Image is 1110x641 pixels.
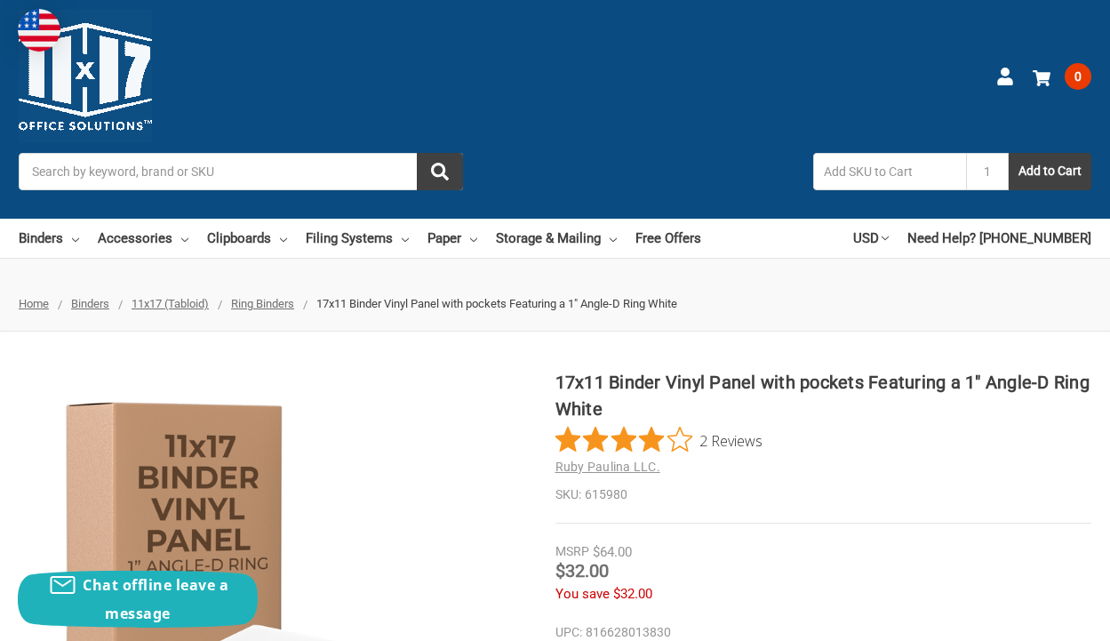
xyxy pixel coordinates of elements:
span: You save [555,586,610,602]
a: Clipboards [207,219,287,258]
span: $32.00 [613,586,652,602]
a: Free Offers [635,219,701,258]
input: Search by keyword, brand or SKU [19,153,463,190]
input: Add SKU to Cart [813,153,966,190]
button: Add to Cart [1009,153,1091,190]
span: 0 [1065,63,1091,90]
dt: SKU: [555,485,581,504]
a: Storage & Mailing [496,219,617,258]
a: Filing Systems [306,219,409,258]
span: $32.00 [555,560,609,581]
a: Ruby Paulina LLC. [555,460,660,474]
a: 11x17 (Tabloid) [132,297,209,310]
div: MSRP [555,542,589,561]
a: Ring Binders [231,297,294,310]
span: Chat offline leave a message [83,575,228,623]
button: Rated 4 out of 5 stars from 2 reviews. Jump to reviews. [555,427,763,453]
a: Accessories [98,219,188,258]
img: 11x17.com [19,10,152,143]
a: Paper [427,219,477,258]
iframe: Google Customer Reviews [963,593,1110,641]
span: 2 Reviews [699,427,763,453]
a: USD [853,219,889,258]
span: 17x11 Binder Vinyl Panel with pockets Featuring a 1" Angle-D Ring White [316,297,677,310]
a: Home [19,297,49,310]
button: Chat offline leave a message [18,571,258,628]
a: Binders [19,219,79,258]
a: 0 [1033,53,1091,100]
dd: 615980 [555,485,1092,504]
span: $64.00 [593,544,632,560]
a: Need Help? [PHONE_NUMBER] [907,219,1091,258]
img: duty and tax information for United States [18,9,60,52]
h1: 17x11 Binder Vinyl Panel with pockets Featuring a 1" Angle-D Ring White [555,369,1092,422]
a: Binders [71,297,109,310]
